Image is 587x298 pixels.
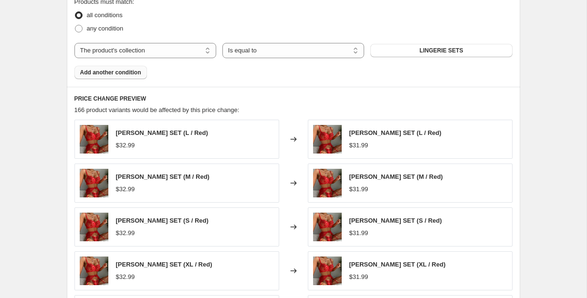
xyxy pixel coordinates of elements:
div: $31.99 [349,272,368,282]
span: [PERSON_NAME] SET (XL / Red) [349,261,446,268]
div: $32.99 [116,228,135,238]
img: product-image-1893430575_80x.jpg [313,169,342,197]
img: product-image-1893430575_80x.jpg [80,169,108,197]
button: LINGERIE SETS [370,44,512,57]
span: any condition [87,25,124,32]
img: product-image-1893430575_80x.jpg [80,125,108,154]
span: Add another condition [80,69,141,76]
div: $31.99 [349,228,368,238]
span: [PERSON_NAME] SET (XL / Red) [116,261,212,268]
img: product-image-1893430575_80x.jpg [80,257,108,285]
img: product-image-1893430575_80x.jpg [80,213,108,241]
span: LINGERIE SETS [419,47,463,54]
img: product-image-1893430575_80x.jpg [313,257,342,285]
button: Add another condition [74,66,147,79]
span: [PERSON_NAME] SET (S / Red) [116,217,209,224]
div: $32.99 [116,185,135,194]
span: [PERSON_NAME] SET (L / Red) [349,129,441,136]
div: $31.99 [349,185,368,194]
span: [PERSON_NAME] SET (M / Red) [349,173,443,180]
div: $32.99 [116,272,135,282]
span: [PERSON_NAME] SET (L / Red) [116,129,208,136]
img: product-image-1893430575_80x.jpg [313,213,342,241]
span: [PERSON_NAME] SET (S / Red) [349,217,442,224]
span: 166 product variants would be affected by this price change: [74,106,240,113]
span: all conditions [87,11,123,19]
img: product-image-1893430575_80x.jpg [313,125,342,154]
div: $32.99 [116,141,135,150]
h6: PRICE CHANGE PREVIEW [74,95,513,103]
span: [PERSON_NAME] SET (M / Red) [116,173,210,180]
div: $31.99 [349,141,368,150]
